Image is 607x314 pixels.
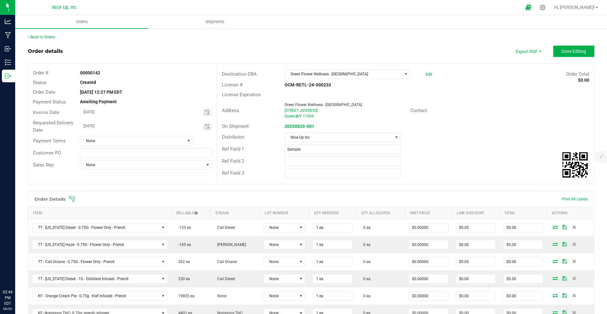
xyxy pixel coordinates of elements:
span: -185 ea [175,242,191,247]
input: 0 [504,292,543,300]
span: Payment Terms [33,138,66,144]
strong: [DATE] 12:27 PM EDT [80,90,122,95]
span: [STREET_ADDRESS] [285,108,318,113]
span: 0 ea [360,225,371,230]
span: Ref Field 2 [222,158,244,164]
input: 0 [456,292,495,300]
span: 11004 [303,114,314,118]
span: Invoice Date [33,110,59,115]
a: Orders [15,15,148,28]
span: Cali Diesel [214,225,235,230]
input: 0 [456,223,495,232]
input: 0 [504,274,543,283]
th: Sellable [171,207,210,219]
span: NO DATA FOUND [32,257,168,267]
li: Export PDF [509,46,547,57]
span: NY [297,114,302,118]
inline-svg: Analytics [5,18,11,25]
span: Green Flower Wellness - [GEOGRAPHIC_DATA] [285,103,362,107]
span: 0 ea [360,294,371,298]
span: Distributor [222,134,244,140]
input: 0 [313,223,352,232]
span: None [80,136,185,145]
strong: 00000142 [80,70,100,75]
span: Payment Status [33,99,66,105]
span: Delete Order Detail [569,242,579,246]
input: 0 [409,240,448,249]
input: 0 [504,240,543,249]
span: Orders [67,19,96,25]
span: Delete Order Detail [569,276,579,280]
th: Strain [210,207,260,219]
span: 0 ea [360,260,371,264]
th: Qty Allocated [356,207,405,219]
span: Status [33,80,46,85]
span: None [264,292,297,300]
span: TT - [US_STATE] Diesel - 1G - Distillate Infused - Preroll [33,274,159,283]
span: KF - Orange Cream Pie - 0.75g - Kief Infused - Preroll [33,292,159,300]
span: Shipments [197,19,233,25]
span: Delete Order Detail [569,293,579,297]
span: None [214,294,226,298]
span: On Shipment [222,123,249,129]
span: Cali Diesel [214,277,235,281]
span: Nice Up, Inc [52,5,77,10]
span: TT - [US_STATE] Haze - 0.75G - Flower Only - Preroll [33,240,159,249]
input: 0 [504,223,543,232]
div: Manage settings [539,4,547,10]
span: Save Order Detail [560,276,569,280]
th: Unit Price [405,207,452,219]
span: , [296,114,297,118]
input: 0 [456,240,495,249]
a: Back to Orders [28,35,55,39]
iframe: Resource center [6,263,25,282]
input: 0 [409,223,448,232]
span: Sales Rep [33,162,54,168]
input: 0 [409,274,448,283]
th: Item [28,207,171,219]
span: None [264,223,297,232]
p: 08/20 [3,306,12,311]
a: Shipments [148,15,281,28]
strong: OCM-RETL-24-000233 [285,82,331,87]
span: -133 ea [175,225,191,230]
span: Requested Delivery Date [33,120,73,133]
a: 20250820-001 [285,124,314,129]
span: 0 ea [360,277,371,281]
input: 0 [409,257,448,266]
span: Contact [410,108,427,113]
span: 0 ea [360,242,371,247]
span: [PERSON_NAME] [214,242,246,247]
th: Lot Number [260,207,309,219]
span: Hi, [PERSON_NAME]! [554,5,595,10]
span: License # [222,82,242,88]
span: Nice Up Inc [285,133,392,142]
span: None [264,240,297,249]
span: Green Flower Wellness - [GEOGRAPHIC_DATA] [285,70,402,78]
qrcode: 00000142 [562,152,588,178]
span: Destination DBA [222,71,257,77]
th: Actions [547,207,594,219]
span: Customer PO [33,150,61,156]
h1: Order Details [34,197,65,202]
span: License Expiration [222,92,261,97]
span: None [264,274,297,283]
strong: Created [80,80,96,85]
a: Edit [426,72,432,77]
span: None [80,160,204,169]
span: Toggle calendar [203,108,212,117]
span: Done Editing [561,49,586,54]
span: Delete Order Detail [569,259,579,263]
th: Line Discount [452,207,500,219]
input: 0 [409,292,448,300]
inline-svg: Inbound [5,46,11,52]
inline-svg: Outbound [5,73,11,79]
th: Qty Ordered [309,207,356,219]
input: 0 [313,292,352,300]
span: Cali Octane [214,260,237,264]
th: Total [500,207,547,219]
img: Scan me! [562,152,588,178]
span: NO DATA FOUND [32,291,168,301]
